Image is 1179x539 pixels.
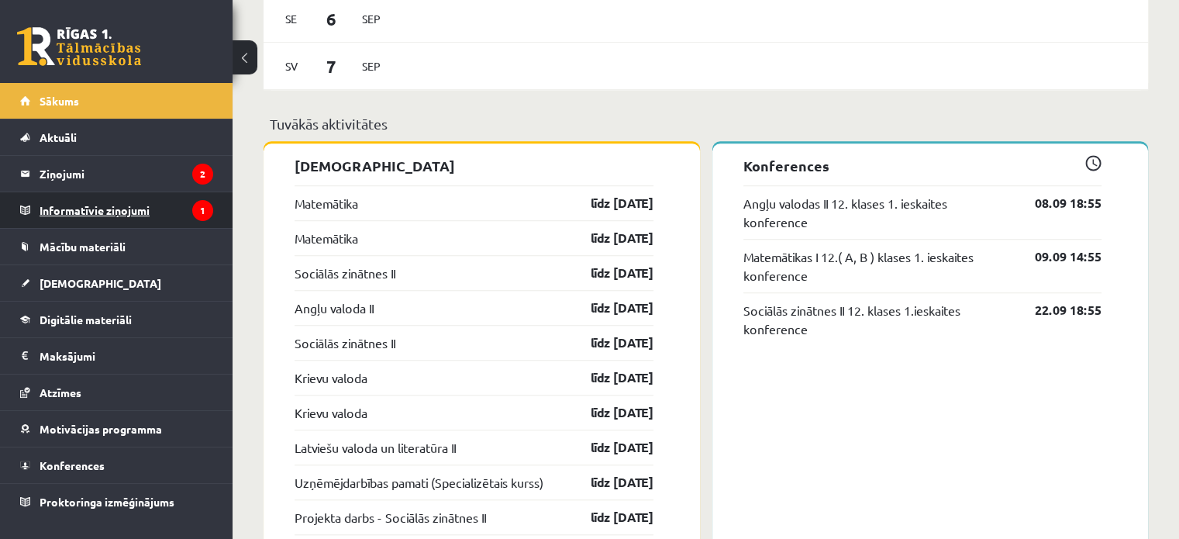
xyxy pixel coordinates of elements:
[355,7,388,31] span: Sep
[40,313,132,327] span: Digitālie materiāli
[20,229,213,264] a: Mācību materiāli
[40,192,213,228] legend: Informatīvie ziņojumi
[20,119,213,155] a: Aktuāli
[564,473,653,492] a: līdz [DATE]
[564,438,653,457] a: līdz [DATE]
[40,240,126,254] span: Mācību materiāli
[40,495,174,509] span: Proktoringa izmēģinājums
[308,54,356,79] span: 7
[295,403,367,422] a: Krievu valoda
[275,54,308,78] span: Sv
[270,113,1142,134] p: Tuvākās aktivitātes
[20,447,213,483] a: Konferences
[40,94,79,108] span: Sākums
[564,229,653,247] a: līdz [DATE]
[564,299,653,317] a: līdz [DATE]
[20,338,213,374] a: Maksājumi
[564,403,653,422] a: līdz [DATE]
[20,265,213,301] a: [DEMOGRAPHIC_DATA]
[40,385,81,399] span: Atzīmes
[40,338,213,374] legend: Maksājumi
[20,375,213,410] a: Atzīmes
[295,155,653,176] p: [DEMOGRAPHIC_DATA]
[743,247,1012,285] a: Matemātikas I 12.( A, B ) klases 1. ieskaites konference
[295,508,486,527] a: Projekta darbs - Sociālās zinātnes II
[1012,194,1101,212] a: 08.09 18:55
[295,299,374,317] a: Angļu valoda II
[564,264,653,282] a: līdz [DATE]
[295,229,358,247] a: Matemātika
[1012,301,1101,320] a: 22.09 18:55
[564,508,653,527] a: līdz [DATE]
[743,301,1012,338] a: Sociālās zinātnes II 12. klases 1.ieskaites konference
[564,368,653,387] a: līdz [DATE]
[275,7,308,31] span: Se
[20,156,213,192] a: Ziņojumi2
[295,264,395,282] a: Sociālās zinātnes II
[40,276,161,290] span: [DEMOGRAPHIC_DATA]
[192,200,213,221] i: 1
[308,6,356,32] span: 6
[40,422,162,436] span: Motivācijas programma
[295,368,367,387] a: Krievu valoda
[20,484,213,520] a: Proktoringa izmēģinājums
[20,83,213,119] a: Sākums
[20,411,213,447] a: Motivācijas programma
[192,164,213,185] i: 2
[743,155,1102,176] p: Konferences
[40,458,105,472] span: Konferences
[295,333,395,352] a: Sociālās zinātnes II
[564,194,653,212] a: līdz [DATE]
[295,194,358,212] a: Matemātika
[355,54,388,78] span: Sep
[40,156,213,192] legend: Ziņojumi
[564,333,653,352] a: līdz [DATE]
[40,130,77,144] span: Aktuāli
[1012,247,1101,266] a: 09.09 14:55
[295,473,543,492] a: Uzņēmējdarbības pamati (Specializētais kurss)
[20,302,213,337] a: Digitālie materiāli
[20,192,213,228] a: Informatīvie ziņojumi1
[295,438,456,457] a: Latviešu valoda un literatūra II
[17,27,141,66] a: Rīgas 1. Tālmācības vidusskola
[743,194,1012,231] a: Angļu valodas II 12. klases 1. ieskaites konference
